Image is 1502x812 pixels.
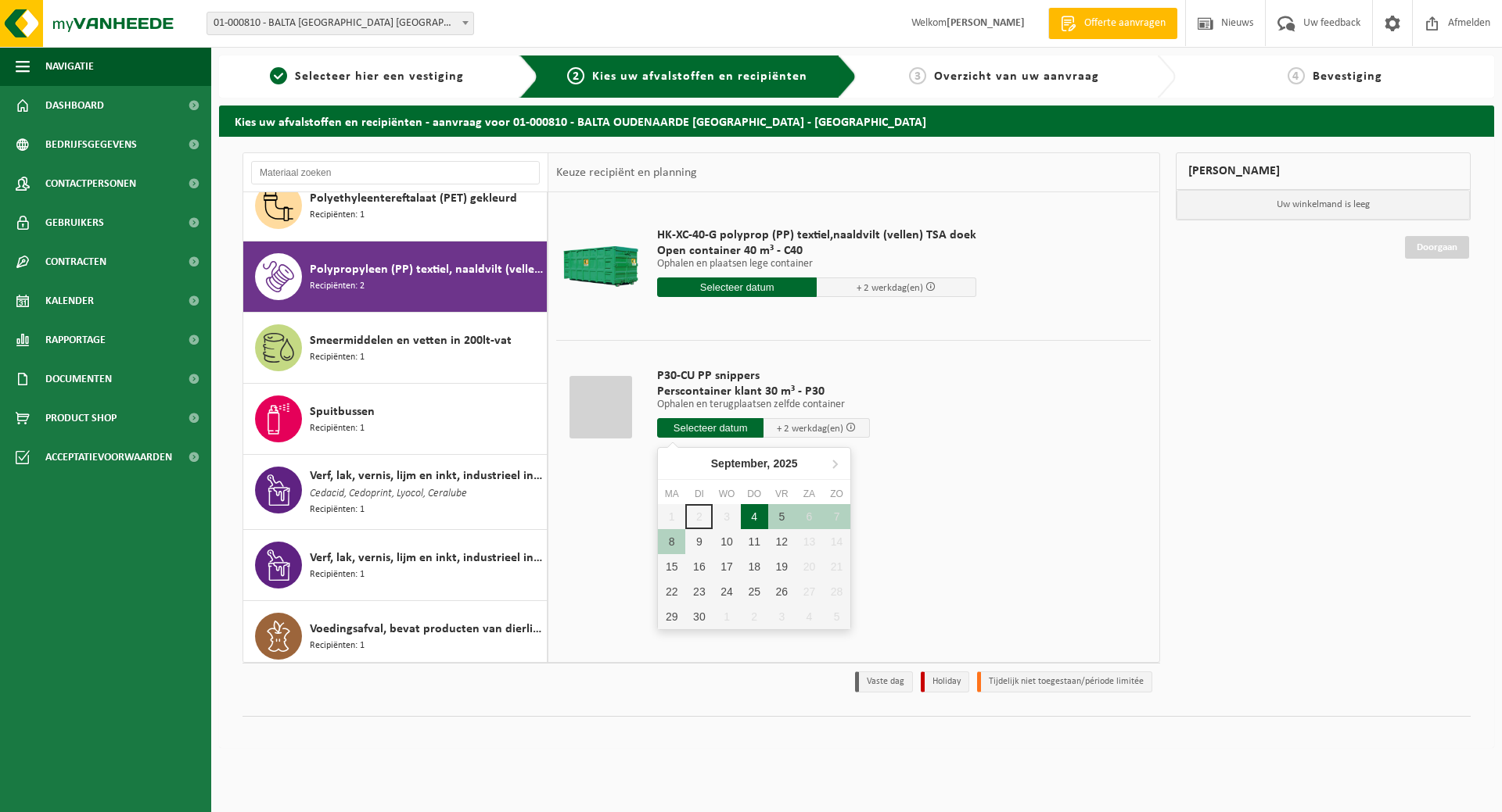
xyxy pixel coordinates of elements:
span: Navigatie [45,47,94,86]
div: wo [713,486,740,502]
input: Selecteer datum [657,277,817,297]
div: za [796,486,823,502]
button: Smeermiddelen en vetten in 200lt-vat Recipiënten: 1 [243,313,548,384]
span: HK-XC-40-G polyprop (PP) textiel,naaldvilt (vellen) TSA doek [657,227,976,243]
div: vr [768,486,796,502]
span: Offerte aanvragen [1080,16,1170,31]
h2: Kies uw afvalstoffen en recipiënten - aanvraag voor 01-000810 - BALTA OUDENAARDE [GEOGRAPHIC_DATA... [219,106,1494,136]
span: Recipiënten: 2 [310,279,365,294]
span: Perscontainer klant 30 m³ - P30 [657,384,870,399]
div: 18 [741,554,768,579]
span: Kalender [45,281,94,320]
div: 15 [658,554,685,579]
span: Recipiënten: 1 [310,421,365,436]
span: Documenten [45,359,112,399]
a: Doorgaan [1405,236,1469,259]
div: 12 [768,529,796,554]
span: Polyethyleentereftalaat (PET) gekleurd [310,189,517,208]
li: Holiday [921,671,969,692]
span: P30-CU PP snippers [657,368,870,384]
p: Ophalen en terugplaatsen zelfde container [657,399,870,410]
div: 1 [713,604,740,629]
div: 8 [658,529,685,554]
p: Ophalen en plaatsen lege container [657,259,976,270]
div: 24 [713,579,740,604]
button: Verf, lak, vernis, lijm en inkt, industrieel in IBC Cedacid, Cedoprint, Lyocol, Ceralube Recipiën... [243,455,548,530]
span: 4 [1288,67,1305,84]
span: Gebruikers [45,203,104,242]
span: 1 [270,67,287,84]
span: Voedingsafval, bevat producten van dierlijke oorsprong, onverpakt, categorie 3 [310,620,543,639]
div: ma [658,486,685,502]
span: 01-000810 - BALTA OUDENAARDE NV - OUDENAARDE [207,13,473,34]
li: Tijdelijk niet toegestaan/période limitée [977,671,1152,692]
div: 25 [741,579,768,604]
span: 3 [909,67,926,84]
input: Selecteer datum [657,418,764,438]
span: Bevestiging [1313,70,1382,83]
span: Kies uw afvalstoffen en recipiënten [592,70,807,83]
span: Cedacid, Cedoprint, Lyocol, Ceralube [310,485,467,503]
span: 01-000810 - BALTA OUDENAARDE NV - OUDENAARDE [207,12,474,35]
i: 2025 [773,458,797,469]
span: Recipiënten: 1 [310,350,365,365]
button: Polypropyleen (PP) textiel, naaldvilt (vellen / linten) Recipiënten: 2 [243,241,548,313]
button: Polyethyleentereftalaat (PET) gekleurd Recipiënten: 1 [243,170,548,241]
span: 2 [567,67,584,84]
span: Verf, lak, vernis, lijm en inkt, industrieel in kleinverpakking [310,549,543,567]
span: Open container 40 m³ - C40 [657,243,976,259]
strong: [PERSON_NAME] [947,17,1025,29]
span: Recipiënten: 1 [310,639,365,653]
li: Vaste dag [855,671,913,692]
button: Voedingsafval, bevat producten van dierlijke oorsprong, onverpakt, categorie 3 Recipiënten: 1 [243,601,548,671]
span: Overzicht van uw aanvraag [934,70,1099,83]
a: 1Selecteer hier een vestiging [227,67,507,86]
div: 16 [685,554,713,579]
span: Recipiënten: 1 [310,503,365,517]
input: Materiaal zoeken [251,161,540,184]
span: Polypropyleen (PP) textiel, naaldvilt (vellen / linten) [310,260,543,279]
span: Spuitbussen [310,402,375,421]
span: Selecteer hier een vestiging [295,70,464,83]
div: 10 [713,529,740,554]
span: Product Shop [45,399,117,438]
button: Spuitbussen Recipiënten: 1 [243,384,548,455]
span: Contracten [45,242,106,281]
span: Smeermiddelen en vetten in 200lt-vat [310,331,512,350]
div: [PERSON_NAME] [1176,152,1471,190]
div: 23 [685,579,713,604]
div: 11 [741,529,768,554]
div: 17 [713,554,740,579]
span: Dashboard [45,86,104,125]
div: 4 [741,504,768,529]
div: 29 [658,604,685,629]
div: 2 [741,604,768,629]
div: 9 [685,529,713,554]
span: Bedrijfsgegevens [45,125,137,164]
div: September, [705,451,804,476]
div: zo [823,486,850,502]
div: Keuze recipiënt en planning [548,153,705,192]
div: 3 [768,604,796,629]
div: 19 [768,554,796,579]
button: Verf, lak, vernis, lijm en inkt, industrieel in kleinverpakking Recipiënten: 1 [243,530,548,601]
div: 5 [768,504,796,529]
div: 30 [685,604,713,629]
span: + 2 werkdag(en) [777,424,843,434]
span: + 2 werkdag(en) [857,283,923,293]
span: Acceptatievoorwaarden [45,438,172,477]
span: Recipiënten: 1 [310,567,365,582]
div: do [741,486,768,502]
a: Offerte aanvragen [1048,8,1177,39]
span: Rapportage [45,320,106,359]
span: Recipiënten: 1 [310,208,365,223]
span: Contactpersonen [45,164,136,203]
p: Uw winkelmand is leeg [1177,190,1471,220]
span: Verf, lak, vernis, lijm en inkt, industrieel in IBC [310,467,543,485]
div: 22 [658,579,685,604]
div: di [685,486,713,502]
div: 26 [768,579,796,604]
